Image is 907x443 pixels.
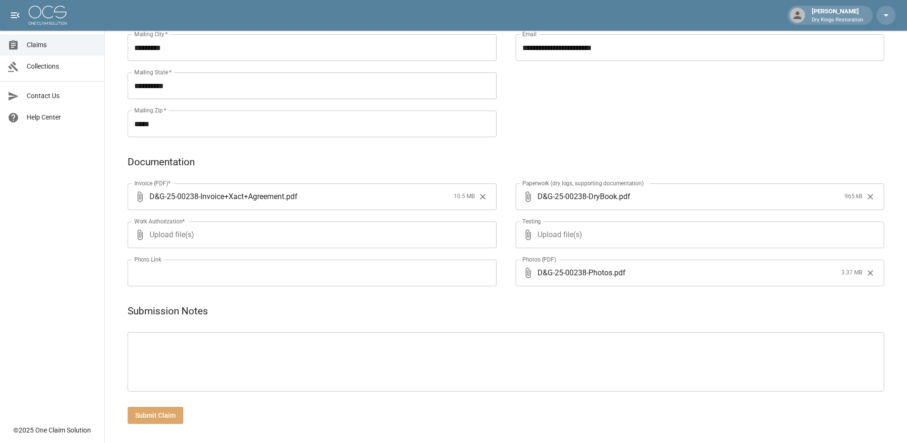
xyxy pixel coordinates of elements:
button: Submit Claim [128,407,183,424]
span: Collections [27,61,97,71]
span: Upload file(s) [538,221,859,248]
label: Invoice (PDF)* [134,179,171,187]
label: Paperwork (dry logs, supporting documentation) [522,179,644,187]
span: 965 kB [845,192,862,201]
label: Photos (PDF) [522,255,556,263]
span: 3.37 MB [841,268,862,278]
span: D&G-25-00238-Invoice+Xact+Agreement [150,191,284,202]
span: D&G-25-00238-DryBook [538,191,617,202]
div: © 2025 One Claim Solution [13,425,91,435]
img: ocs-logo-white-transparent.png [29,6,67,25]
span: . pdf [284,191,298,202]
label: Testing [522,217,541,225]
span: Upload file(s) [150,221,471,248]
label: Mailing State [134,68,171,76]
label: Email [522,30,537,38]
button: Clear [476,190,490,204]
span: Claims [27,40,97,50]
span: . pdf [612,267,626,278]
span: . pdf [617,191,630,202]
span: Help Center [27,112,97,122]
label: Work Authorization* [134,217,185,225]
p: Dry Kings Restoration [812,16,863,24]
span: Contact Us [27,91,97,101]
div: [PERSON_NAME] [808,7,867,24]
button: open drawer [6,6,25,25]
span: D&G-25-00238-Photos [538,267,612,278]
label: Mailing Zip [134,106,167,114]
span: 10.5 MB [454,192,475,201]
label: Mailing City [134,30,168,38]
button: Clear [863,266,877,280]
button: Clear [863,190,877,204]
label: Photo Link [134,255,161,263]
